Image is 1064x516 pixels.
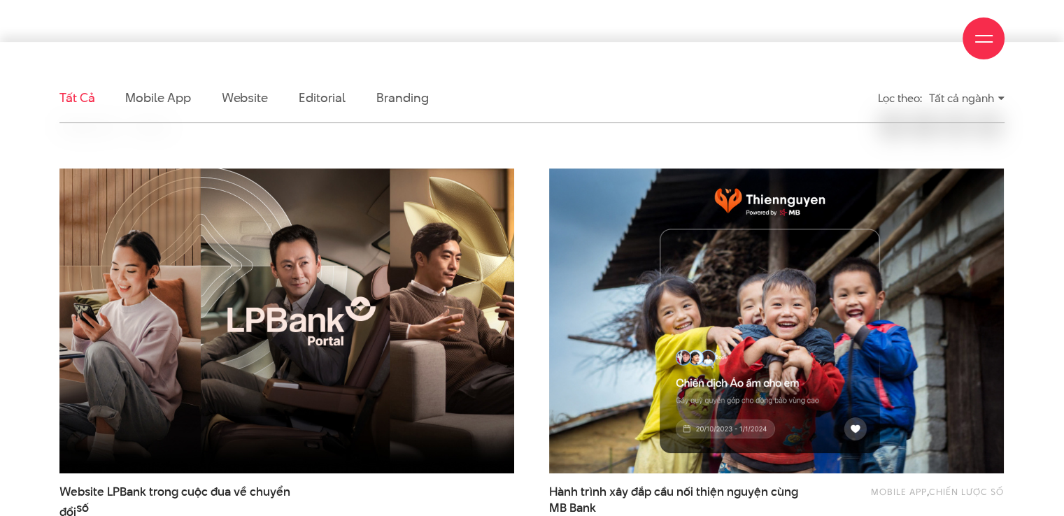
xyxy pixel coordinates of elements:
[929,86,1005,110] div: Tất cả ngành
[76,500,89,516] span: số
[376,89,428,106] a: Branding
[549,484,800,516] a: Hành trình xây đắp cầu nối thiện nguyện cùngMB Bank
[125,89,190,106] a: Mobile app
[59,169,514,473] img: LPBank portal
[822,484,1004,509] div: ,
[59,484,310,516] span: Website LPBank trong cuộc đua về chuyển đổi
[871,485,927,498] a: Mobile app
[59,484,310,516] a: Website LPBank trong cuộc đua về chuyển đổisố
[222,89,268,106] a: Website
[299,89,346,106] a: Editorial
[549,484,800,516] span: Hành trình xây đắp cầu nối thiện nguyện cùng
[59,89,94,106] a: Tất cả
[549,169,1004,473] img: thumb
[878,86,922,110] div: Lọc theo:
[549,500,596,516] span: MB Bank
[929,485,1004,498] a: Chiến lược số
